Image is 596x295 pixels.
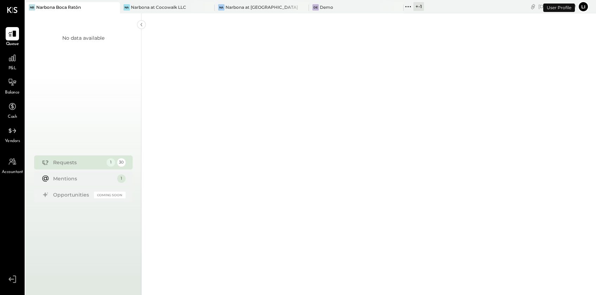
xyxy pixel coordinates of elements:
[218,4,224,11] div: Na
[543,4,575,12] div: User Profile
[53,191,90,198] div: Opportunities
[53,175,114,182] div: Mentions
[131,4,186,10] div: Narbona at Cocowalk LLC
[312,4,319,11] div: De
[8,114,17,120] span: Cash
[6,41,19,47] span: Queue
[0,51,24,72] a: P&L
[8,65,17,72] span: P&L
[5,138,20,145] span: Vendors
[29,4,35,11] div: NB
[578,1,589,12] button: Li
[320,4,333,10] div: Demo
[0,100,24,120] a: Cash
[0,124,24,145] a: Vendors
[0,76,24,96] a: Balance
[53,159,103,166] div: Requests
[0,27,24,47] a: Queue
[538,3,576,10] div: [DATE]
[226,4,299,10] div: Narbona at [GEOGRAPHIC_DATA] LLC
[107,158,115,167] div: 1
[36,4,81,10] div: Narbona Boca Ratōn
[530,3,537,10] div: copy link
[0,155,24,175] a: Accountant
[5,90,20,96] span: Balance
[117,158,126,167] div: 30
[413,2,424,11] div: + -1
[62,34,104,41] div: No data available
[123,4,130,11] div: Na
[117,174,126,183] div: 1
[2,169,23,175] span: Accountant
[94,192,126,198] div: Coming Soon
